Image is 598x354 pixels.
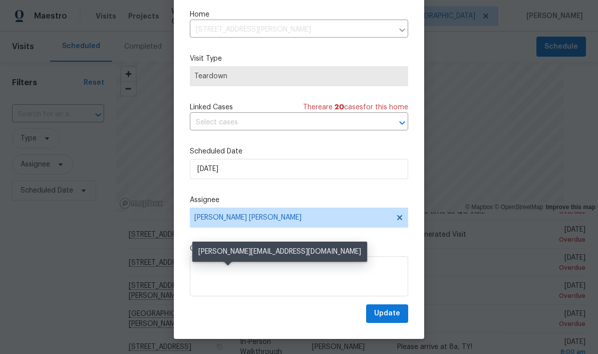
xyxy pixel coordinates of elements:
[303,102,408,112] span: There are case s for this home
[194,214,391,222] span: [PERSON_NAME] [PERSON_NAME]
[335,104,344,111] span: 20
[366,304,408,323] button: Update
[190,54,408,64] label: Visit Type
[194,71,404,81] span: Teardown
[395,116,409,130] button: Open
[190,10,408,20] label: Home
[190,244,408,254] label: Comments
[190,159,408,179] input: M/D/YYYY
[192,242,367,262] div: [PERSON_NAME][EMAIL_ADDRESS][DOMAIN_NAME]
[190,146,408,156] label: Scheduled Date
[190,115,380,130] input: Select cases
[374,307,400,320] span: Update
[190,102,233,112] span: Linked Cases
[190,22,393,38] input: Enter in an address
[190,195,408,205] label: Assignee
